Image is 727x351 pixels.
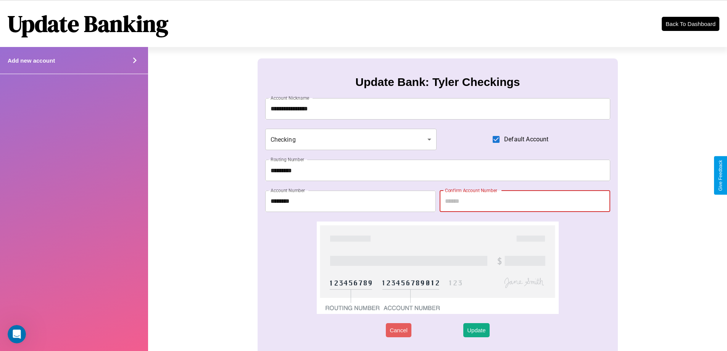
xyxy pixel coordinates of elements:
label: Confirm Account Number [445,187,497,194]
button: Update [463,323,489,337]
div: Give Feedback [718,160,723,191]
h3: Update Bank: Tyler Checkings [355,76,520,89]
label: Account Number [271,187,305,194]
img: check [317,222,558,314]
button: Back To Dashboard [662,17,719,31]
label: Routing Number [271,156,304,163]
div: Checking [265,129,437,150]
h1: Update Banking [8,8,168,39]
iframe: Intercom live chat [8,325,26,343]
span: Default Account [504,135,548,144]
label: Account Nickname [271,95,309,101]
button: Cancel [386,323,411,337]
h4: Add new account [8,57,55,64]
